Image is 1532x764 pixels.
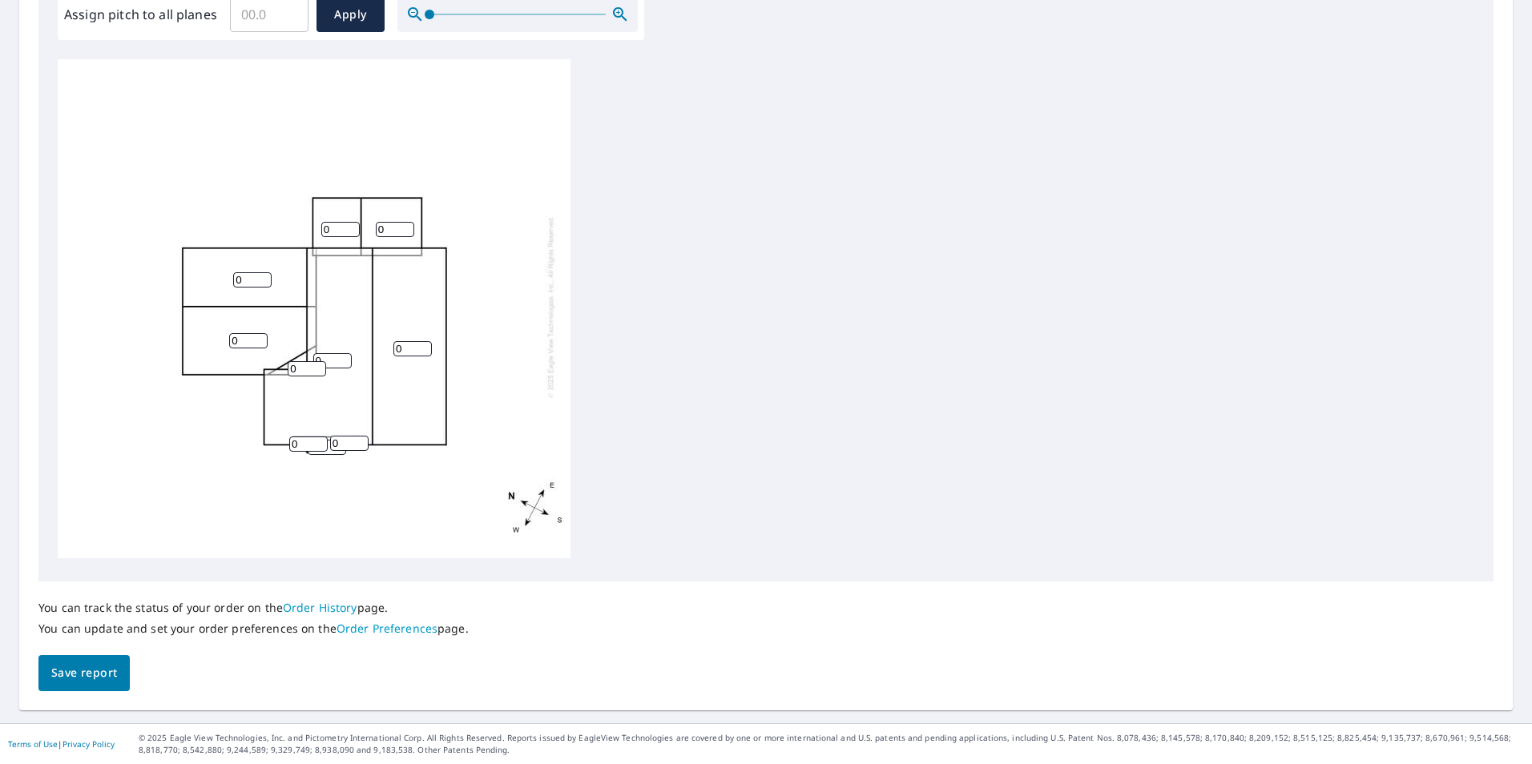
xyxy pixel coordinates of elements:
[38,621,469,636] p: You can update and set your order preferences on the page.
[51,663,117,683] span: Save report
[329,5,372,25] span: Apply
[8,739,115,749] p: |
[139,732,1524,756] p: © 2025 Eagle View Technologies, Inc. and Pictometry International Corp. All Rights Reserved. Repo...
[64,5,217,24] label: Assign pitch to all planes
[62,738,115,750] a: Privacy Policy
[38,601,469,615] p: You can track the status of your order on the page.
[8,738,58,750] a: Terms of Use
[38,655,130,691] button: Save report
[283,600,357,615] a: Order History
[337,621,437,636] a: Order Preferences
